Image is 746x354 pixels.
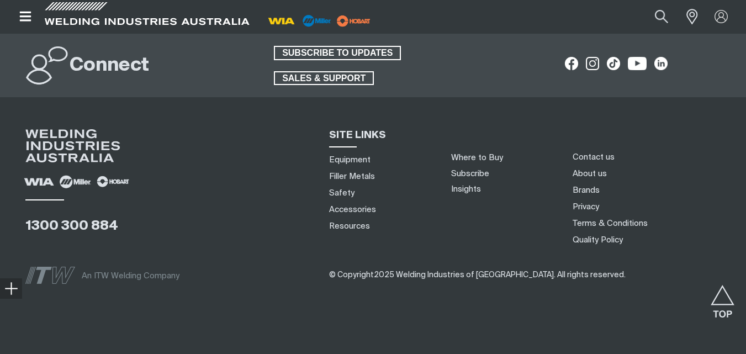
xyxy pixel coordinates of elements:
[275,71,373,86] span: SALES & SUPPORT
[710,285,735,310] button: Scroll to top
[25,219,118,233] a: 1300 300 884
[573,218,648,229] a: Terms & Conditions
[329,154,371,166] a: Equipment
[329,171,375,182] a: Filler Metals
[275,46,400,60] span: SUBSCRIBE TO UPDATES
[274,71,374,86] a: SALES & SUPPORT
[329,271,626,279] span: ​​​​​​​​​​​​​​​​​​ ​​​​​​
[325,151,437,234] nav: Sitemap
[329,204,376,215] a: Accessories
[274,46,401,60] a: SUBSCRIBE TO UPDATES
[329,130,386,140] span: SITE LINKS
[334,13,374,29] img: miller
[629,4,680,29] input: Product name or item number...
[70,54,149,78] h2: Connect
[329,220,370,232] a: Resources
[451,154,503,162] a: Where to Buy
[643,4,680,29] button: Search products
[329,187,355,199] a: Safety
[573,201,599,213] a: Privacy
[573,184,600,196] a: Brands
[451,170,489,178] a: Subscribe
[82,272,179,280] span: An ITW Welding Company
[329,271,626,279] span: © Copyright 2025 Welding Industries of [GEOGRAPHIC_DATA] . All rights reserved.
[573,234,623,246] a: Quality Policy
[451,185,481,193] a: Insights
[573,151,615,163] a: Contact us
[334,17,374,25] a: miller
[573,168,607,179] a: About us
[568,149,741,248] nav: Footer
[4,282,18,295] img: hide socials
